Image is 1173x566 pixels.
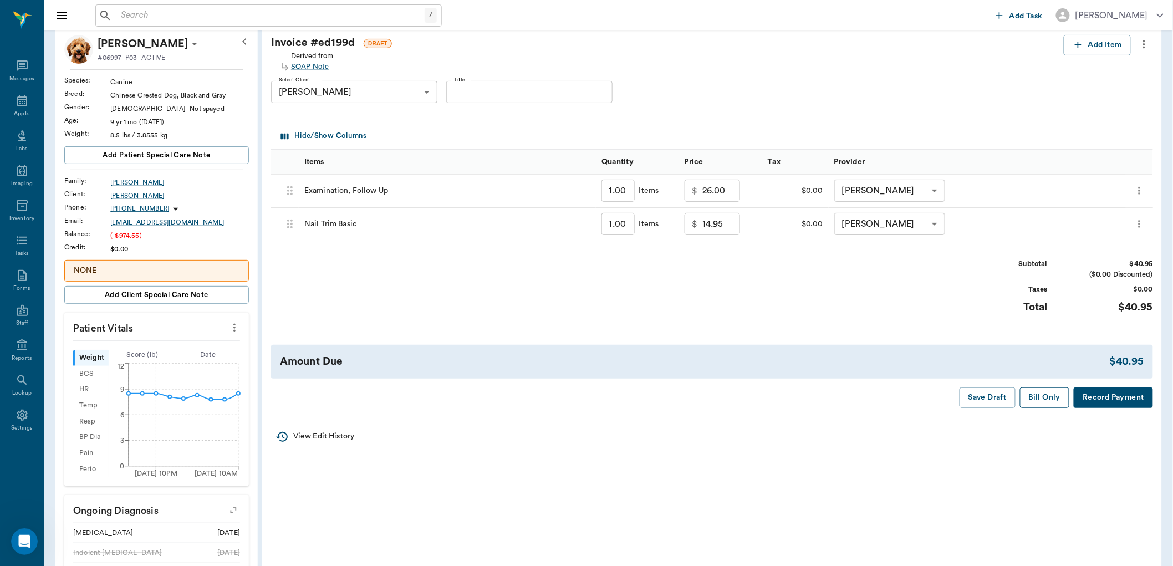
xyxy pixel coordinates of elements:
[73,548,162,558] div: Indolent [MEDICAL_DATA]
[195,470,238,477] tspan: [DATE] 10AM
[64,129,110,139] div: Weight :
[9,75,35,83] div: Messages
[110,130,249,140] div: 8.5 lbs / 3.8555 kg
[1110,354,1144,370] div: $40.95
[73,350,109,366] div: Weight
[110,191,249,201] a: [PERSON_NAME]
[702,213,740,235] input: 0.00
[16,145,28,153] div: Labs
[73,382,109,398] div: HR
[601,146,634,177] div: Quantity
[110,204,169,213] p: [PHONE_NUMBER]
[965,284,1048,295] div: Taxes
[226,318,243,337] button: more
[692,217,698,231] p: $
[596,149,679,174] div: Quantity
[135,470,178,477] tspan: [DATE] 10PM
[364,39,391,48] span: DRAFT
[635,185,659,196] div: Items
[175,350,241,360] div: Date
[702,180,740,202] input: 0.00
[14,110,29,118] div: Appts
[299,208,596,241] div: Nail Trim Basic
[116,8,425,23] input: Search
[110,90,249,100] div: Chinese Crested Dog, Black and Gray
[64,229,110,239] div: Balance :
[992,5,1047,26] button: Add Task
[120,437,124,444] tspan: 3
[51,4,73,27] button: Close drawer
[64,176,110,186] div: Family :
[110,177,249,187] a: [PERSON_NAME]
[15,249,29,258] div: Tasks
[64,115,110,125] div: Age :
[1070,284,1153,295] div: $0.00
[109,350,175,360] div: Score ( lb )
[73,366,109,382] div: BCS
[64,313,249,340] p: Patient Vitals
[1135,35,1153,54] button: more
[834,213,945,235] div: [PERSON_NAME]
[299,175,596,208] div: Examination, Follow Up
[279,76,310,84] label: Select Client
[965,299,1048,315] div: Total
[110,104,249,114] div: [DEMOGRAPHIC_DATA] - Not spayed
[1070,299,1153,315] div: $40.95
[73,397,109,414] div: Temp
[98,35,188,53] div: Sophia Adams
[12,389,32,397] div: Lookup
[16,319,28,328] div: Staff
[960,387,1016,408] button: Save Draft
[110,244,249,254] div: $0.00
[271,81,437,103] div: [PERSON_NAME]
[1070,259,1153,269] div: $40.95
[11,424,33,432] div: Settings
[120,463,124,470] tspan: 0
[73,414,109,430] div: Resp
[12,354,32,363] div: Reports
[454,76,465,84] label: Title
[64,146,249,164] button: Add patient Special Care Note
[11,528,38,555] iframe: Intercom live chat
[1074,387,1153,408] button: Record Payment
[271,35,1064,51] div: Invoice # ed199d
[110,117,249,127] div: 9 yr 1 mo ([DATE])
[1131,181,1147,200] button: more
[965,259,1048,269] div: Subtotal
[1075,9,1148,22] div: [PERSON_NAME]
[768,146,781,177] div: Tax
[105,289,208,301] span: Add client Special Care Note
[110,77,249,87] div: Canine
[1131,215,1147,233] button: more
[110,231,249,241] div: (-$974.55)
[73,461,109,477] div: Perio
[64,202,110,212] div: Phone :
[685,146,703,177] div: Price
[73,528,133,538] div: [MEDICAL_DATA]
[110,217,249,227] div: [EMAIL_ADDRESS][DOMAIN_NAME]
[1070,269,1153,280] div: ($0.00 Discounted)
[834,146,865,177] div: Provider
[74,265,239,277] p: NONE
[73,430,109,446] div: BP Dia
[64,189,110,199] div: Client :
[118,363,124,370] tspan: 12
[291,62,334,72] a: SOAP Note
[679,149,762,174] div: Price
[762,149,829,174] div: Tax
[217,548,240,558] div: [DATE]
[11,180,33,188] div: Imaging
[98,35,188,53] p: [PERSON_NAME]
[834,180,945,202] div: [PERSON_NAME]
[64,286,249,304] button: Add client Special Care Note
[64,216,110,226] div: Email :
[64,102,110,112] div: Gender :
[120,412,124,419] tspan: 6
[304,146,324,177] div: Items
[13,284,30,293] div: Forms
[1047,5,1172,26] button: [PERSON_NAME]
[64,75,110,85] div: Species :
